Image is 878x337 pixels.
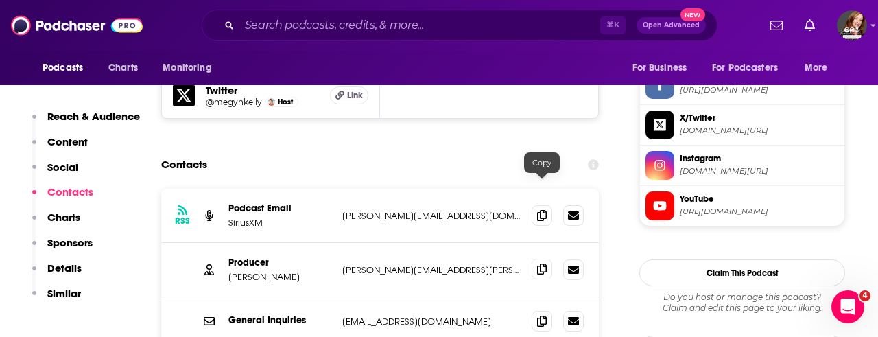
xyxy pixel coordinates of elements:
p: Sponsors [47,236,93,249]
div: Claim and edit this page to your liking. [639,292,845,314]
span: Podcasts [43,58,83,78]
p: Podcast Email [228,202,331,214]
a: X/Twitter[DOMAIN_NAME][URL] [645,111,839,139]
a: Show notifications dropdown [799,14,820,37]
span: https://www.youtube.com/@MegynKelly [680,207,839,217]
button: open menu [623,55,704,81]
button: open menu [795,55,845,81]
button: open menu [153,55,229,81]
button: Show profile menu [837,10,867,40]
button: Similar [32,287,81,312]
span: More [805,58,828,78]
p: Social [47,161,78,174]
button: Open AdvancedNew [637,17,706,34]
a: YouTube[URL][DOMAIN_NAME] [645,191,839,220]
input: Search podcasts, credits, & more... [239,14,600,36]
span: Charts [108,58,138,78]
span: X/Twitter [680,112,839,124]
button: Reach & Audience [32,110,140,135]
p: [PERSON_NAME][EMAIL_ADDRESS][PERSON_NAME][DOMAIN_NAME] [342,264,521,276]
span: Link [347,90,363,101]
div: Search podcasts, credits, & more... [202,10,717,41]
img: Podchaser - Follow, Share and Rate Podcasts [11,12,143,38]
a: Show notifications dropdown [765,14,788,37]
p: [PERSON_NAME][EMAIL_ADDRESS][DOMAIN_NAME] [342,210,521,222]
img: User Profile [837,10,867,40]
span: Open Advanced [643,22,700,29]
span: Logged in as pamelastevensmedia [837,10,867,40]
a: Instagram[DOMAIN_NAME][URL] [645,151,839,180]
h5: Twitter [206,84,319,97]
span: 4 [859,290,870,301]
button: Contacts [32,185,93,211]
p: General Inquiries [228,314,331,326]
h2: Contacts [161,152,207,178]
span: New [680,8,705,21]
p: SiriusXM [228,217,331,229]
button: Charts [32,211,80,236]
button: Content [32,135,88,161]
a: Link [330,86,368,104]
span: Instagram [680,152,839,165]
span: instagram.com/megynkellyshow [680,166,839,176]
button: open menu [33,55,101,81]
span: twitter.com/MegynKellyShow [680,126,839,136]
p: Similar [47,287,81,300]
p: [PERSON_NAME] [228,271,331,283]
span: https://www.facebook.com/MegynKelly [680,85,839,95]
p: Reach & Audience [47,110,140,123]
button: Social [32,161,78,186]
p: Contacts [47,185,93,198]
p: Content [47,135,88,148]
a: Charts [99,55,146,81]
p: Details [47,262,82,275]
span: For Business [632,58,687,78]
span: Monitoring [163,58,211,78]
span: ⌘ K [600,16,626,34]
p: [EMAIL_ADDRESS][DOMAIN_NAME] [342,316,521,327]
button: Details [32,262,82,287]
button: open menu [703,55,798,81]
h3: RSS [175,216,190,226]
img: Megyn Kelly [268,98,275,106]
p: Charts [47,211,80,224]
div: Copy [524,152,560,173]
iframe: Intercom live chat [831,290,864,323]
button: Sponsors [32,236,93,262]
span: Host [278,97,293,106]
a: @megynkelly [206,97,262,107]
span: YouTube [680,193,839,205]
span: Do you host or manage this podcast? [639,292,845,303]
button: Claim This Podcast [639,259,845,286]
p: Producer [228,257,331,268]
span: For Podcasters [712,58,778,78]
